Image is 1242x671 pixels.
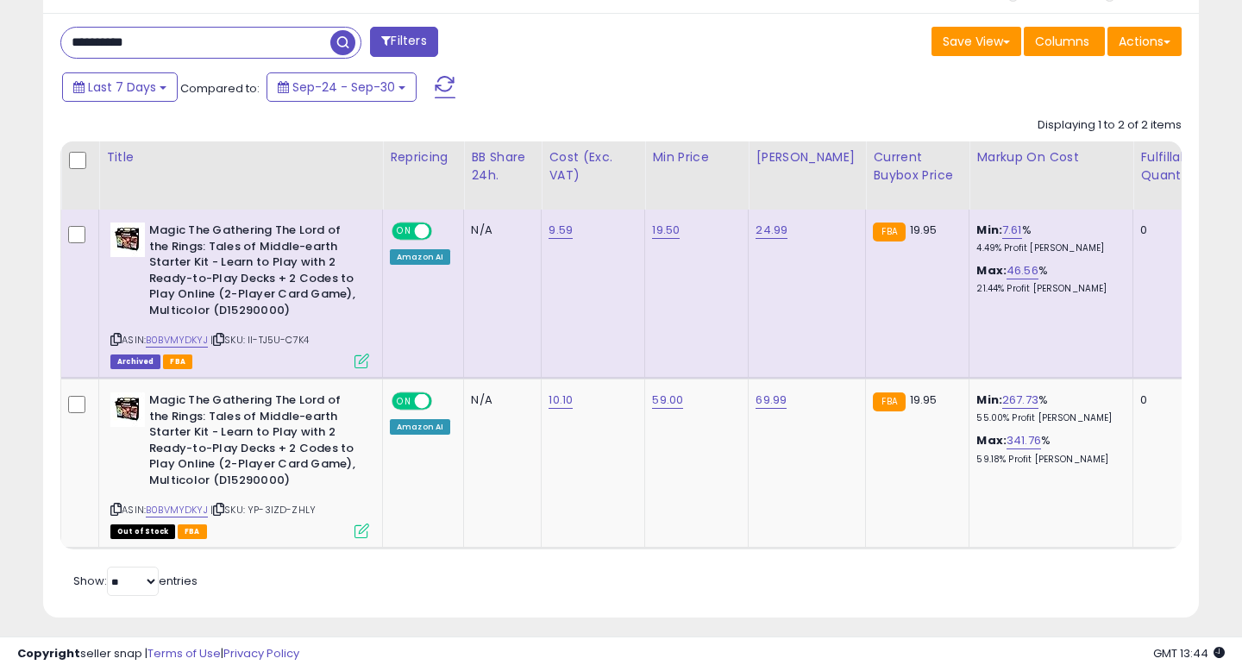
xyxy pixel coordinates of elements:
[976,283,1120,295] p: 21.44% Profit [PERSON_NAME]
[969,141,1133,210] th: The percentage added to the cost of goods (COGS) that forms the calculator for Min & Max prices.
[549,222,573,239] a: 9.59
[62,72,178,102] button: Last 7 Days
[146,503,208,517] a: B0BVMYDKYJ
[1038,117,1182,134] div: Displaying 1 to 2 of 2 items
[652,148,741,166] div: Min Price
[393,394,415,409] span: ON
[976,222,1002,238] b: Min:
[873,148,962,185] div: Current Buybox Price
[210,333,309,347] span: | SKU: II-TJ5U-C7K4
[110,524,175,539] span: All listings that are currently out of stock and unavailable for purchase on Amazon
[652,392,683,409] a: 59.00
[149,392,359,492] b: Magic The Gathering The Lord of the Rings: Tales of Middle-earth Starter Kit - Learn to Play with...
[430,224,457,239] span: OFF
[976,433,1120,465] div: %
[110,392,145,427] img: 51xda8tfREL._SL40_.jpg
[976,392,1120,424] div: %
[393,224,415,239] span: ON
[1153,645,1225,662] span: 2025-10-11 13:44 GMT
[223,645,299,662] a: Privacy Policy
[976,454,1120,466] p: 59.18% Profit [PERSON_NAME]
[976,432,1007,448] b: Max:
[549,148,637,185] div: Cost (Exc. VAT)
[549,392,573,409] a: 10.10
[88,78,156,96] span: Last 7 Days
[178,524,207,539] span: FBA
[1007,432,1041,449] a: 341.76
[390,249,450,265] div: Amazon AI
[110,392,369,536] div: ASIN:
[106,148,375,166] div: Title
[976,242,1120,254] p: 4.49% Profit [PERSON_NAME]
[73,573,198,589] span: Show: entries
[147,645,221,662] a: Terms of Use
[390,148,456,166] div: Repricing
[267,72,417,102] button: Sep-24 - Sep-30
[976,263,1120,295] div: %
[873,392,905,411] small: FBA
[471,392,528,408] div: N/A
[1140,148,1200,185] div: Fulfillable Quantity
[756,148,858,166] div: [PERSON_NAME]
[110,354,160,369] span: Listings that have been deleted from Seller Central
[146,333,208,348] a: B0BVMYDKYJ
[292,78,395,96] span: Sep-24 - Sep-30
[110,223,145,257] img: 51xda8tfREL._SL40_.jpg
[17,645,80,662] strong: Copyright
[1140,223,1194,238] div: 0
[652,222,680,239] a: 19.50
[471,223,528,238] div: N/A
[976,412,1120,424] p: 55.00% Profit [PERSON_NAME]
[370,27,437,57] button: Filters
[1140,392,1194,408] div: 0
[910,222,938,238] span: 19.95
[17,646,299,662] div: seller snap | |
[1007,262,1038,279] a: 46.56
[873,223,905,241] small: FBA
[1002,222,1022,239] a: 7.61
[976,223,1120,254] div: %
[976,262,1007,279] b: Max:
[149,223,359,323] b: Magic The Gathering The Lord of the Rings: Tales of Middle-earth Starter Kit - Learn to Play with...
[910,392,938,408] span: 19.95
[976,148,1126,166] div: Markup on Cost
[1035,33,1089,50] span: Columns
[756,222,787,239] a: 24.99
[471,148,534,185] div: BB Share 24h.
[210,503,316,517] span: | SKU: YP-3IZD-ZHLY
[390,419,450,435] div: Amazon AI
[110,223,369,367] div: ASIN:
[931,27,1021,56] button: Save View
[1002,392,1038,409] a: 267.73
[163,354,192,369] span: FBA
[756,392,787,409] a: 69.99
[180,80,260,97] span: Compared to:
[1107,27,1182,56] button: Actions
[1024,27,1105,56] button: Columns
[430,394,457,409] span: OFF
[976,392,1002,408] b: Min:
